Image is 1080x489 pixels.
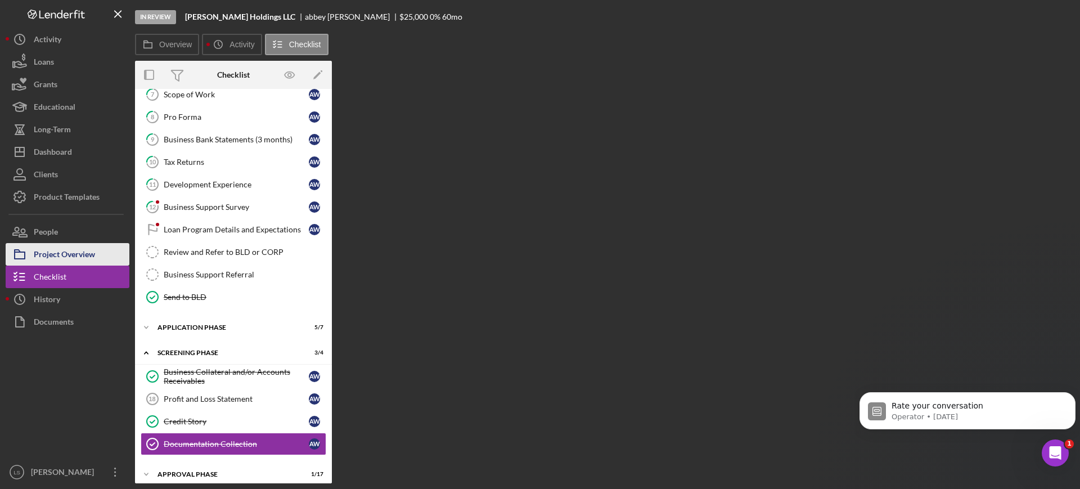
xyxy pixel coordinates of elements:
a: 10Tax Returnsaw [141,151,326,173]
a: Project Overview [6,243,129,266]
div: Documentation Collection [164,439,309,448]
div: In Review [135,10,176,24]
a: Business Collateral and/or Accounts Receivablesaw [141,365,326,388]
div: Dashboard [34,141,72,166]
a: Clients [6,163,129,186]
a: 9Business Bank Statements (3 months)aw [141,128,326,151]
div: [PERSON_NAME] [28,461,101,486]
div: Pro Forma [164,113,309,122]
button: Activity [6,28,129,51]
button: History [6,288,129,311]
div: a w [309,111,320,123]
div: a w [309,201,320,213]
div: 1 / 17 [303,471,323,478]
button: Product Templates [6,186,129,208]
button: Dashboard [6,141,129,163]
div: a w [309,134,320,145]
tspan: 9 [151,136,155,143]
div: Screening Phase [157,349,295,356]
div: Product Templates [34,186,100,211]
div: Documents [34,311,74,336]
a: Credit Storyaw [141,410,326,433]
div: Approval Phase [157,471,295,478]
a: Loan Program Details and Expectationsaw [141,218,326,241]
div: Project Overview [34,243,95,268]
div: People [34,221,58,246]
div: Business Collateral and/or Accounts Receivables [164,367,309,385]
button: Activity [202,34,262,55]
b: [PERSON_NAME] Holdings LLC [185,12,295,21]
div: 5 / 7 [303,324,323,331]
iframe: Intercom live chat [1042,439,1069,466]
a: 12Business Support Surveyaw [141,196,326,218]
div: Review and Refer to BLD or CORP [164,248,326,257]
div: 3 / 4 [303,349,323,356]
div: a w [309,416,320,427]
div: abbey [PERSON_NAME] [305,12,399,21]
div: Scope of Work [164,90,309,99]
div: Clients [34,163,58,189]
a: 11Development Experienceaw [141,173,326,196]
button: Documents [6,311,129,333]
a: 7Scope of Workaw [141,83,326,106]
div: Application Phase [157,324,295,331]
div: Business Support Survey [164,203,309,212]
label: Checklist [289,40,321,49]
button: Educational [6,96,129,118]
iframe: Intercom notifications message [855,369,1080,459]
div: Educational [34,96,75,121]
tspan: 18 [148,396,155,402]
a: Documentation Collectionaw [141,433,326,455]
a: Review and Refer to BLD or CORP [141,241,326,263]
tspan: 12 [149,203,156,210]
text: LS [13,469,20,475]
div: Business Bank Statements (3 months) [164,135,309,144]
a: 18Profit and Loss Statementaw [141,388,326,410]
button: People [6,221,129,243]
div: a w [309,224,320,235]
label: Activity [229,40,254,49]
div: a w [309,179,320,190]
div: Loan Program Details and Expectations [164,225,309,234]
button: Checklist [6,266,129,288]
div: Profit and Loss Statement [164,394,309,403]
button: Long-Term [6,118,129,141]
div: a w [309,438,320,450]
div: Business Support Referral [164,270,326,279]
div: Activity [34,28,61,53]
tspan: 7 [151,91,155,98]
div: Grants [34,73,57,98]
span: $25,000 [399,12,428,21]
div: Send to BLD [164,293,326,302]
a: Loans [6,51,129,73]
div: a w [309,393,320,405]
div: Loans [34,51,54,76]
button: Grants [6,73,129,96]
div: 0 % [430,12,440,21]
button: LS[PERSON_NAME] [6,461,129,483]
span: 1 [1065,439,1074,448]
div: Long-Term [34,118,71,143]
div: a w [309,371,320,382]
tspan: 10 [149,158,156,165]
div: Development Experience [164,180,309,189]
div: Checklist [34,266,66,291]
div: History [34,288,60,313]
div: Tax Returns [164,158,309,167]
div: Checklist [217,70,250,79]
a: Send to BLD [141,286,326,308]
a: 8Pro Formaaw [141,106,326,128]
button: Overview [135,34,199,55]
a: Business Support Referral [141,263,326,286]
